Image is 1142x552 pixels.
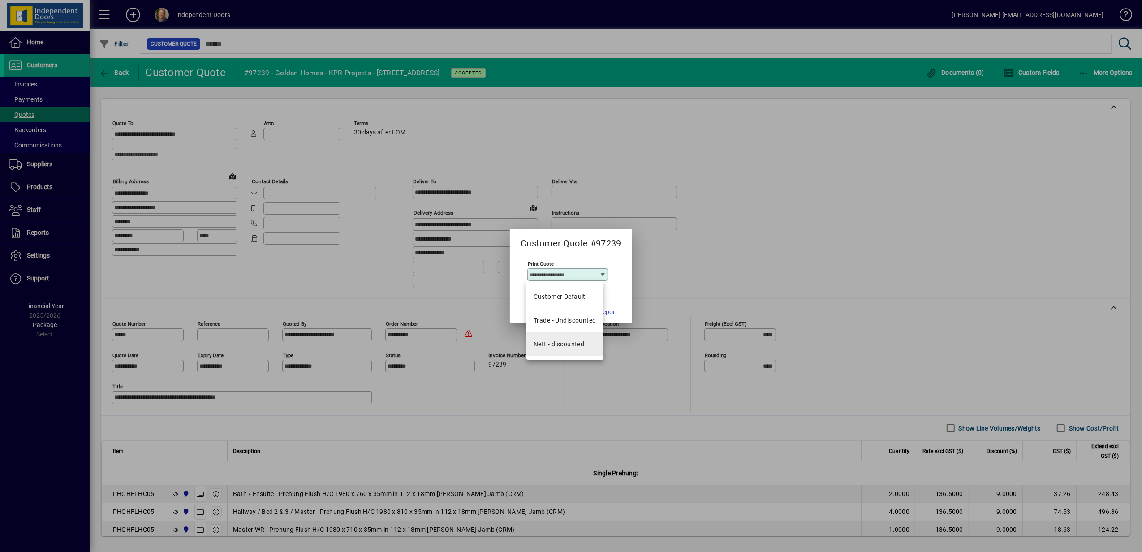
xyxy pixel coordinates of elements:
[510,229,632,250] h2: Customer Quote #97239
[526,309,603,332] mat-option: Trade - Undiscounted
[534,340,584,349] div: Nett - discounted
[534,316,596,325] div: Trade - Undiscounted
[534,292,586,302] span: Customer Default
[526,332,603,356] mat-option: Nett - discounted
[528,261,554,267] mat-label: Print Quote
